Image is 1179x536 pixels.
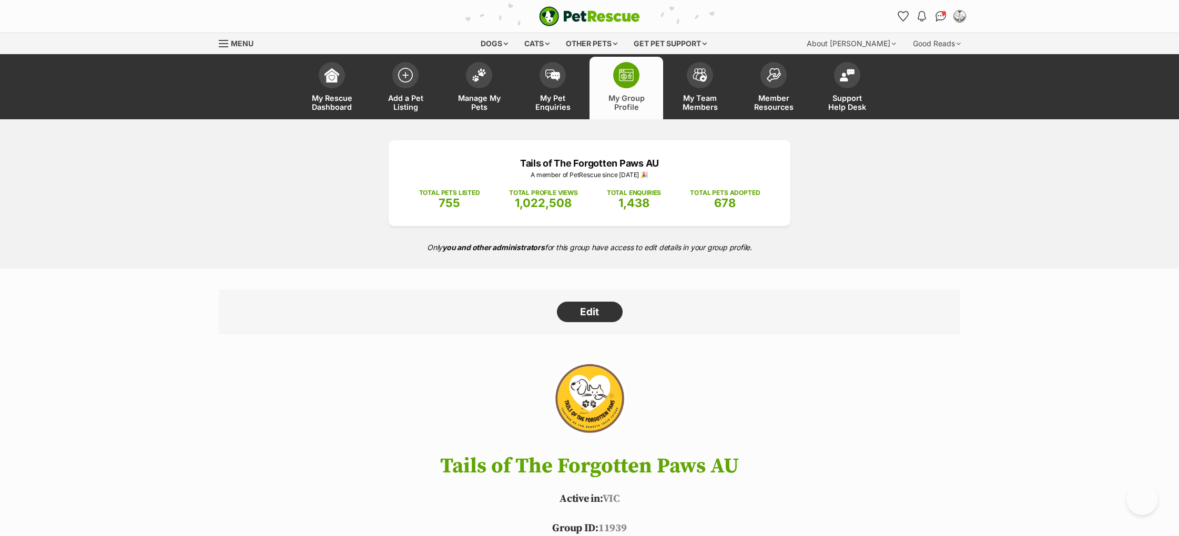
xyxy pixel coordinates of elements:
p: VIC [203,491,976,507]
ul: Account quick links [895,8,968,25]
div: Other pets [558,33,625,54]
a: Favourites [895,8,911,25]
a: Support Help Desk [810,57,884,119]
div: Good Reads [906,33,968,54]
span: My Team Members [676,94,724,111]
span: Active in: [560,492,602,506]
span: 755 [439,196,460,210]
span: My Group Profile [603,94,650,111]
iframe: Help Scout Beacon - Open [1126,483,1158,515]
a: Member Resources [737,57,810,119]
strong: you and other administrators [442,243,545,252]
p: Tails of The Forgotten Paws AU [404,156,775,170]
div: Cats [517,33,557,54]
span: Member Resources [750,94,797,111]
a: Conversations [932,8,949,25]
a: Menu [219,33,261,52]
h1: Tails of The Forgotten Paws AU [203,455,976,478]
img: member-resources-icon-8e73f808a243e03378d46382f2149f9095a855e16c252ad45f914b54edf8863c.svg [766,68,781,82]
span: Menu [231,39,253,48]
img: Tails of The Forgotten Paws AU [530,355,649,445]
a: Manage My Pets [442,57,516,119]
a: Add a Pet Listing [369,57,442,119]
img: chat-41dd97257d64d25036548639549fe6c8038ab92f7586957e7f3b1b290dea8141.svg [936,11,947,22]
span: 1,438 [618,196,649,210]
img: group-profile-icon-3fa3cf56718a62981997c0bc7e787c4b2cf8bcc04b72c1350f741eb67cf2f40e.svg [619,69,634,81]
span: Manage My Pets [455,94,503,111]
button: My account [951,8,968,25]
span: 678 [714,196,736,210]
div: Get pet support [626,33,714,54]
button: Notifications [913,8,930,25]
span: 1,022,508 [515,196,572,210]
p: TOTAL ENQUIRIES [607,188,661,198]
a: My Pet Enquiries [516,57,589,119]
a: My Rescue Dashboard [295,57,369,119]
a: PetRescue [539,6,640,26]
a: My Group Profile [589,57,663,119]
span: Add a Pet Listing [382,94,429,111]
img: team-members-icon-5396bd8760b3fe7c0b43da4ab00e1e3bb1a5d9ba89233759b79545d2d3fc5d0d.svg [693,68,707,82]
span: Group ID: [552,522,598,535]
div: Dogs [473,33,515,54]
img: pet-enquiries-icon-7e3ad2cf08bfb03b45e93fb7055b45f3efa6380592205ae92323e6603595dc1f.svg [545,69,560,81]
img: add-pet-listing-icon-0afa8454b4691262ce3f59096e99ab1cd57d4a30225e0717b998d2c9b9846f56.svg [398,68,413,83]
img: dashboard-icon-eb2f2d2d3e046f16d808141f083e7271f6b2e854fb5c12c21221c1fb7104beca.svg [324,68,339,83]
span: My Pet Enquiries [529,94,576,111]
span: Support Help Desk [824,94,871,111]
p: TOTAL PETS ADOPTED [690,188,760,198]
p: A member of PetRescue since [DATE] 🎉 [404,170,775,180]
img: manage-my-pets-icon-02211641906a0b7f246fdf0571729dbe1e7629f14944591b6c1af311fb30b64b.svg [472,68,486,82]
a: My Team Members [663,57,737,119]
img: Tails of The Forgotten Paws AU profile pic [954,11,965,22]
img: logo-e224e6f780fb5917bec1dbf3a21bbac754714ae5b6737aabdf751b685950b380.svg [539,6,640,26]
p: TOTAL PETS LISTED [419,188,480,198]
img: help-desk-icon-fdf02630f3aa405de69fd3d07c3f3aa587a6932b1a1747fa1d2bba05be0121f9.svg [840,69,855,81]
p: TOTAL PROFILE VIEWS [509,188,578,198]
a: Edit [557,302,623,323]
div: About [PERSON_NAME] [799,33,903,54]
span: My Rescue Dashboard [308,94,355,111]
img: notifications-46538b983faf8c2785f20acdc204bb7945ddae34d4c08c2a6579f10ce5e182be.svg [918,11,926,22]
